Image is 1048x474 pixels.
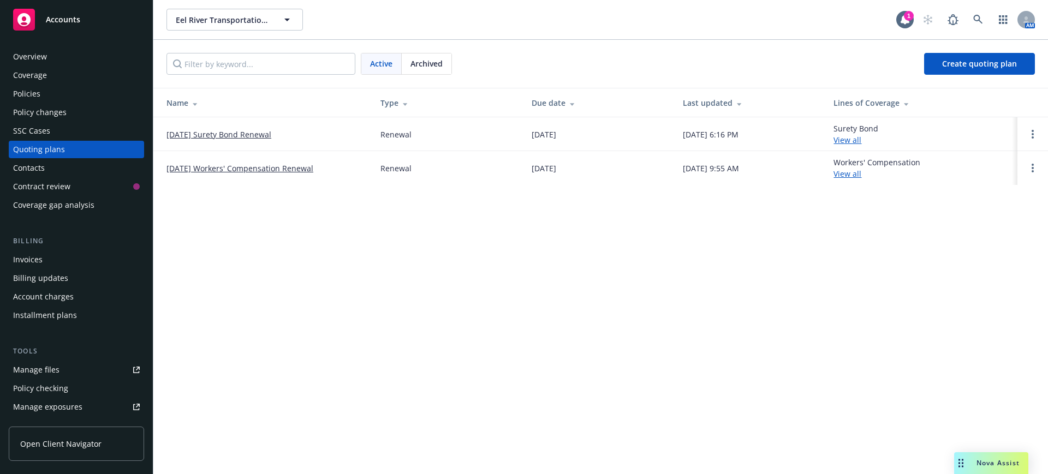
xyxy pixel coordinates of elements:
[942,9,964,31] a: Report a Bug
[9,178,144,195] a: Contract review
[532,163,556,174] div: [DATE]
[13,159,45,177] div: Contacts
[917,9,939,31] a: Start snowing
[166,97,363,109] div: Name
[904,11,914,21] div: 1
[1026,128,1039,141] a: Open options
[370,58,392,69] span: Active
[9,288,144,305] a: Account charges
[9,141,144,158] a: Quoting plans
[9,4,144,35] a: Accounts
[9,85,144,103] a: Policies
[833,123,878,146] div: Surety Bond
[833,157,920,179] div: Workers' Compensation
[13,141,65,158] div: Quoting plans
[532,97,665,109] div: Due date
[9,159,144,177] a: Contacts
[380,129,412,140] div: Renewal
[942,58,1017,69] span: Create quoting plan
[954,452,1028,474] button: Nova Assist
[9,104,144,121] a: Policy changes
[9,361,144,379] a: Manage files
[9,380,144,397] a: Policy checking
[683,163,739,174] div: [DATE] 9:55 AM
[166,163,313,174] a: [DATE] Workers' Compensation Renewal
[13,417,85,434] div: Manage certificates
[13,380,68,397] div: Policy checking
[176,14,270,26] span: Eel River Transportation and Salvage, Inc.
[924,53,1035,75] a: Create quoting plan
[13,307,77,324] div: Installment plans
[833,135,861,145] a: View all
[9,307,144,324] a: Installment plans
[13,269,68,287] div: Billing updates
[683,97,817,109] div: Last updated
[833,97,1009,109] div: Lines of Coverage
[13,251,43,268] div: Invoices
[46,15,80,24] span: Accounts
[13,104,67,121] div: Policy changes
[13,196,94,214] div: Coverage gap analysis
[13,67,47,84] div: Coverage
[13,178,70,195] div: Contract review
[954,452,968,474] div: Drag to move
[9,48,144,65] a: Overview
[9,236,144,247] div: Billing
[9,122,144,140] a: SSC Cases
[833,169,861,179] a: View all
[992,9,1014,31] a: Switch app
[9,398,144,416] a: Manage exposures
[976,458,1020,467] span: Nova Assist
[410,58,443,69] span: Archived
[13,48,47,65] div: Overview
[380,97,514,109] div: Type
[13,122,50,140] div: SSC Cases
[967,9,989,31] a: Search
[166,9,303,31] button: Eel River Transportation and Salvage, Inc.
[166,129,271,140] a: [DATE] Surety Bond Renewal
[532,129,556,140] div: [DATE]
[9,251,144,268] a: Invoices
[9,417,144,434] a: Manage certificates
[683,129,739,140] div: [DATE] 6:16 PM
[13,85,40,103] div: Policies
[9,67,144,84] a: Coverage
[20,438,102,449] span: Open Client Navigator
[13,288,74,305] div: Account charges
[13,398,82,416] div: Manage exposures
[13,361,59,379] div: Manage files
[380,163,412,174] div: Renewal
[1026,161,1039,175] a: Open options
[9,346,144,357] div: Tools
[166,53,355,75] input: Filter by keyword...
[9,196,144,214] a: Coverage gap analysis
[9,269,144,287] a: Billing updates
